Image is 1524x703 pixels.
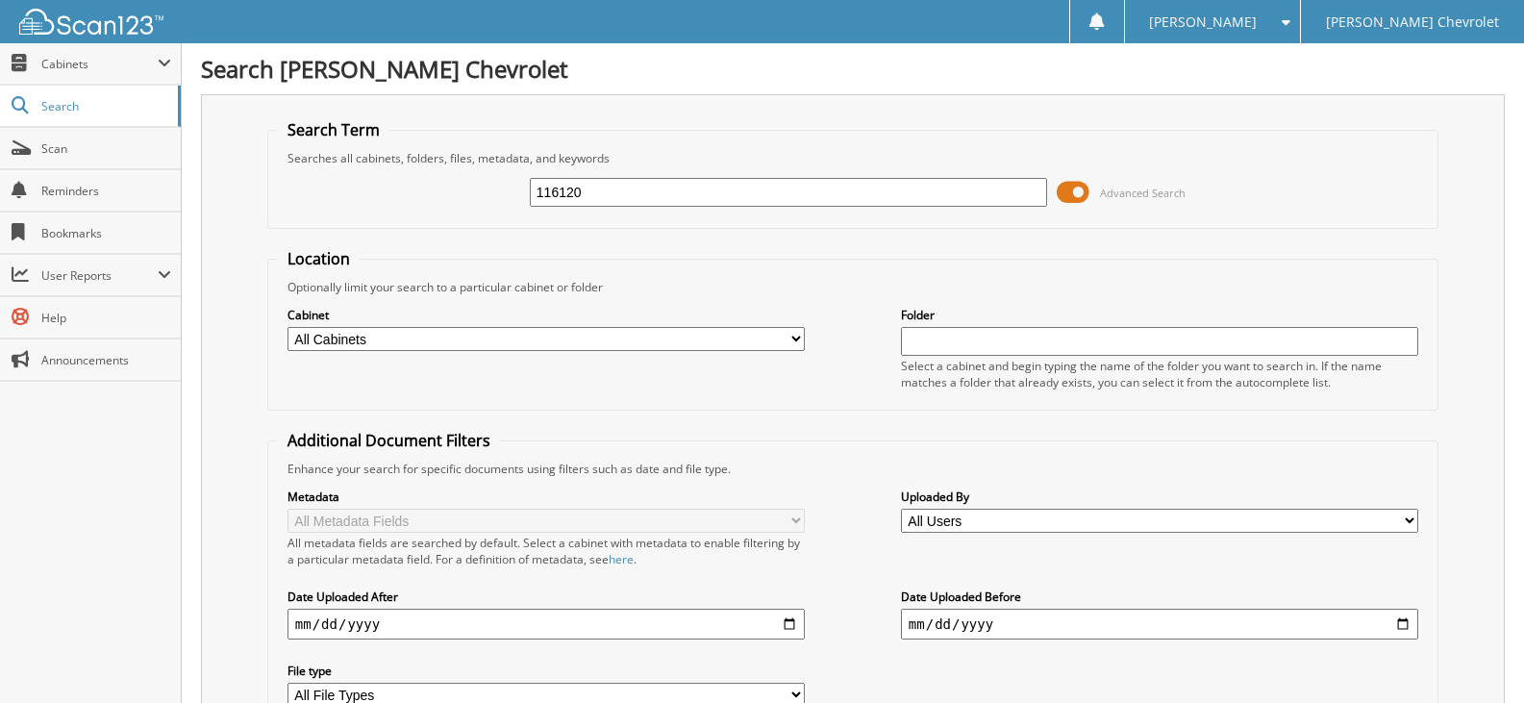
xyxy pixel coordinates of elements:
[41,225,171,241] span: Bookmarks
[609,551,634,567] a: here
[41,183,171,199] span: Reminders
[901,609,1418,640] input: end
[41,140,171,157] span: Scan
[41,98,168,114] span: Search
[278,430,500,451] legend: Additional Document Filters
[287,307,805,323] label: Cabinet
[1326,16,1499,28] span: [PERSON_NAME] Chevrolet
[1100,186,1186,200] span: Advanced Search
[201,53,1505,85] h1: Search [PERSON_NAME] Chevrolet
[41,352,171,368] span: Announcements
[278,119,389,140] legend: Search Term
[287,609,805,640] input: start
[278,461,1428,477] div: Enhance your search for specific documents using filters such as date and file type.
[41,310,171,326] span: Help
[1149,16,1257,28] span: [PERSON_NAME]
[901,307,1418,323] label: Folder
[287,589,805,605] label: Date Uploaded After
[278,150,1428,166] div: Searches all cabinets, folders, files, metadata, and keywords
[901,489,1418,505] label: Uploaded By
[278,248,360,269] legend: Location
[19,9,163,35] img: scan123-logo-white.svg
[278,279,1428,295] div: Optionally limit your search to a particular cabinet or folder
[41,56,158,72] span: Cabinets
[287,663,805,679] label: File type
[901,589,1418,605] label: Date Uploaded Before
[41,267,158,284] span: User Reports
[287,489,805,505] label: Metadata
[901,358,1418,390] div: Select a cabinet and begin typing the name of the folder you want to search in. If the name match...
[287,535,805,567] div: All metadata fields are searched by default. Select a cabinet with metadata to enable filtering b...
